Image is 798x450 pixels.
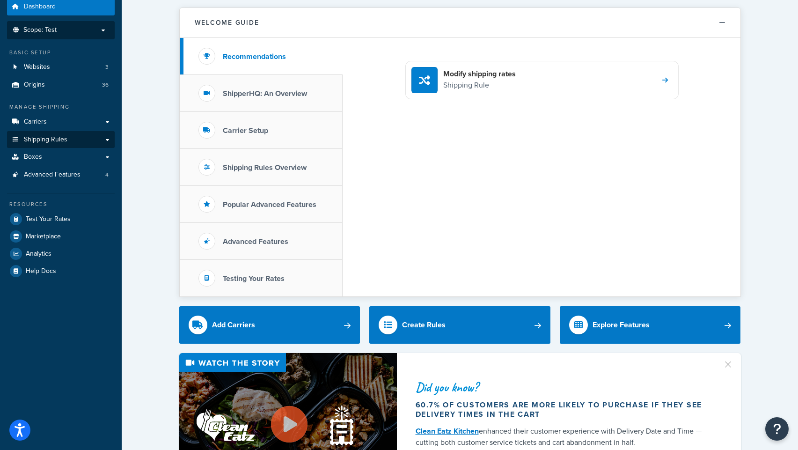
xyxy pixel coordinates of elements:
h4: Modify shipping rates [443,69,516,79]
div: Explore Features [593,318,650,332]
a: Help Docs [7,263,115,280]
a: Create Rules [369,306,550,344]
h3: Recommendations [223,52,286,61]
li: Advanced Features [7,166,115,184]
span: Dashboard [24,3,56,11]
div: 60.7% of customers are more likely to purchase if they see delivery times in the cart [416,400,711,419]
span: Shipping Rules [24,136,67,144]
a: Clean Eatz Kitchen [416,426,479,436]
h2: Welcome Guide [195,19,259,26]
a: Carriers [7,113,115,131]
span: Origins [24,81,45,89]
div: Create Rules [402,318,446,332]
span: Carriers [24,118,47,126]
span: Boxes [24,153,42,161]
h3: Carrier Setup [223,126,268,135]
span: Scope: Test [23,26,57,34]
div: enhanced their customer experience with Delivery Date and Time — cutting both customer service ti... [416,426,711,448]
a: Add Carriers [179,306,360,344]
a: Boxes [7,148,115,166]
span: Marketplace [26,233,61,241]
h3: Testing Your Rates [223,274,285,283]
span: 4 [105,171,109,179]
button: Open Resource Center [765,417,789,441]
span: Help Docs [26,267,56,275]
li: Origins [7,76,115,94]
span: 36 [102,81,109,89]
button: Welcome Guide [180,8,740,38]
h3: Advanced Features [223,237,288,246]
a: Shipping Rules [7,131,115,148]
a: Test Your Rates [7,211,115,228]
span: Websites [24,63,50,71]
span: Analytics [26,250,51,258]
div: Resources [7,200,115,208]
li: Websites [7,59,115,76]
p: Shipping Rule [443,79,516,91]
a: Websites3 [7,59,115,76]
div: Add Carriers [212,318,255,332]
a: Marketplace [7,228,115,245]
a: Advanced Features4 [7,166,115,184]
a: Explore Features [560,306,741,344]
a: Analytics [7,245,115,262]
div: Did you know? [416,381,711,394]
h3: ShipperHQ: An Overview [223,89,307,98]
span: Advanced Features [24,171,81,179]
span: Test Your Rates [26,215,71,223]
div: Basic Setup [7,49,115,57]
div: Manage Shipping [7,103,115,111]
h3: Popular Advanced Features [223,200,316,209]
span: 3 [105,63,109,71]
a: Origins36 [7,76,115,94]
h3: Shipping Rules Overview [223,163,307,172]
